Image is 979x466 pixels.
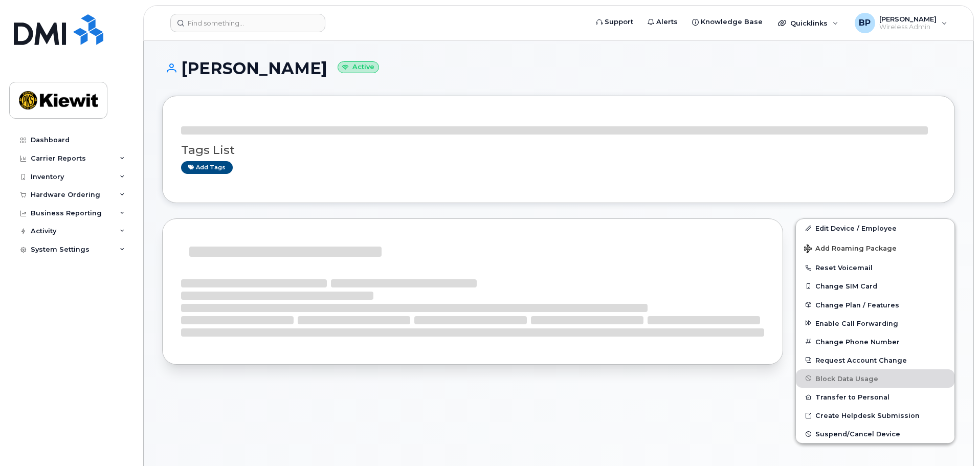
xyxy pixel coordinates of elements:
[796,425,954,443] button: Suspend/Cancel Device
[796,277,954,295] button: Change SIM Card
[338,61,379,73] small: Active
[796,369,954,388] button: Block Data Usage
[796,237,954,258] button: Add Roaming Package
[181,161,233,174] a: Add tags
[796,388,954,406] button: Transfer to Personal
[796,219,954,237] a: Edit Device / Employee
[796,332,954,351] button: Change Phone Number
[796,314,954,332] button: Enable Call Forwarding
[815,301,899,308] span: Change Plan / Features
[815,430,900,438] span: Suspend/Cancel Device
[796,406,954,425] a: Create Helpdesk Submission
[804,245,897,254] span: Add Roaming Package
[796,351,954,369] button: Request Account Change
[181,144,936,157] h3: Tags List
[815,319,898,327] span: Enable Call Forwarding
[796,296,954,314] button: Change Plan / Features
[796,258,954,277] button: Reset Voicemail
[162,59,955,77] h1: [PERSON_NAME]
